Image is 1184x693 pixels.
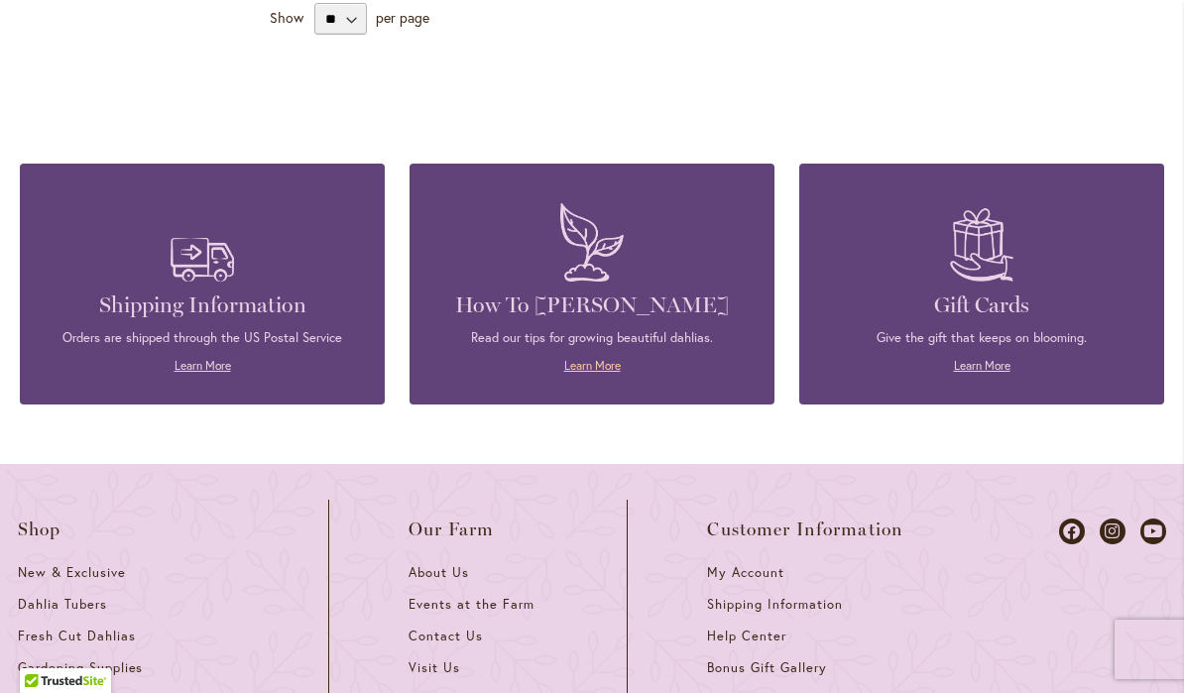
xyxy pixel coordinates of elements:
[564,358,621,373] a: Learn More
[409,659,460,676] span: Visit Us
[18,596,107,613] span: Dahlia Tubers
[1059,519,1085,544] a: Dahlias on Facebook
[409,596,533,613] span: Events at the Farm
[829,329,1134,347] p: Give the gift that keeps on blooming.
[439,291,745,319] h4: How To [PERSON_NAME]
[15,623,70,678] iframe: Launch Accessibility Center
[18,659,143,676] span: Gardening Supplies
[1100,519,1125,544] a: Dahlias on Instagram
[270,8,303,27] span: Show
[50,329,355,347] p: Orders are shipped through the US Postal Service
[175,358,231,373] a: Learn More
[409,564,469,581] span: About Us
[409,520,494,539] span: Our Farm
[376,8,429,27] span: per page
[409,628,483,644] span: Contact Us
[1140,519,1166,544] a: Dahlias on Youtube
[50,291,355,319] h4: Shipping Information
[18,564,126,581] span: New & Exclusive
[829,291,1134,319] h4: Gift Cards
[954,358,1010,373] a: Learn More
[707,628,786,644] span: Help Center
[439,329,745,347] p: Read our tips for growing beautiful dahlias.
[707,659,826,676] span: Bonus Gift Gallery
[18,628,136,644] span: Fresh Cut Dahlias
[707,520,903,539] span: Customer Information
[707,564,784,581] span: My Account
[707,596,842,613] span: Shipping Information
[18,520,61,539] span: Shop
